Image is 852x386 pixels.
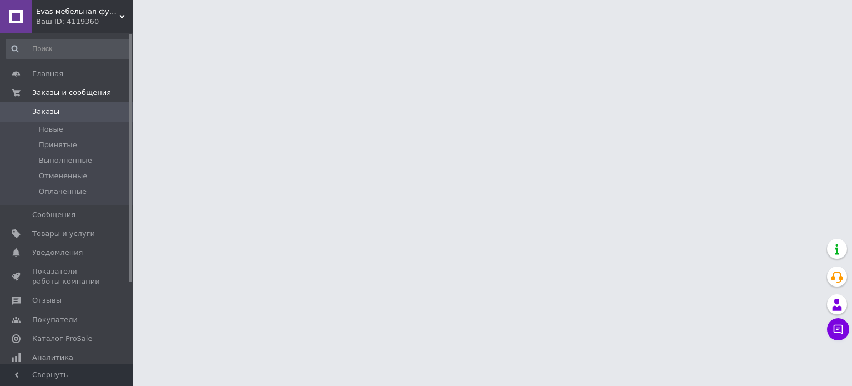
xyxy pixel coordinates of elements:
span: Отмененные [39,171,87,181]
span: Показатели работы компании [32,267,103,287]
span: Аналитика [32,353,73,363]
span: Покупатели [32,315,78,325]
button: Чат с покупателем [827,318,849,340]
span: Evas мебельная фурнитура [36,7,119,17]
input: Поиск [6,39,131,59]
span: Главная [32,69,63,79]
span: Уведомления [32,248,83,258]
span: Заказы [32,107,59,117]
span: Выполненные [39,156,92,166]
span: Отзывы [32,295,62,305]
span: Принятые [39,140,77,150]
span: Заказы и сообщения [32,88,111,98]
span: Сообщения [32,210,75,220]
span: Новые [39,124,63,134]
span: Товары и услуги [32,229,95,239]
div: Ваш ID: 4119360 [36,17,133,27]
span: Каталог ProSale [32,334,92,344]
span: Оплаченные [39,187,87,197]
